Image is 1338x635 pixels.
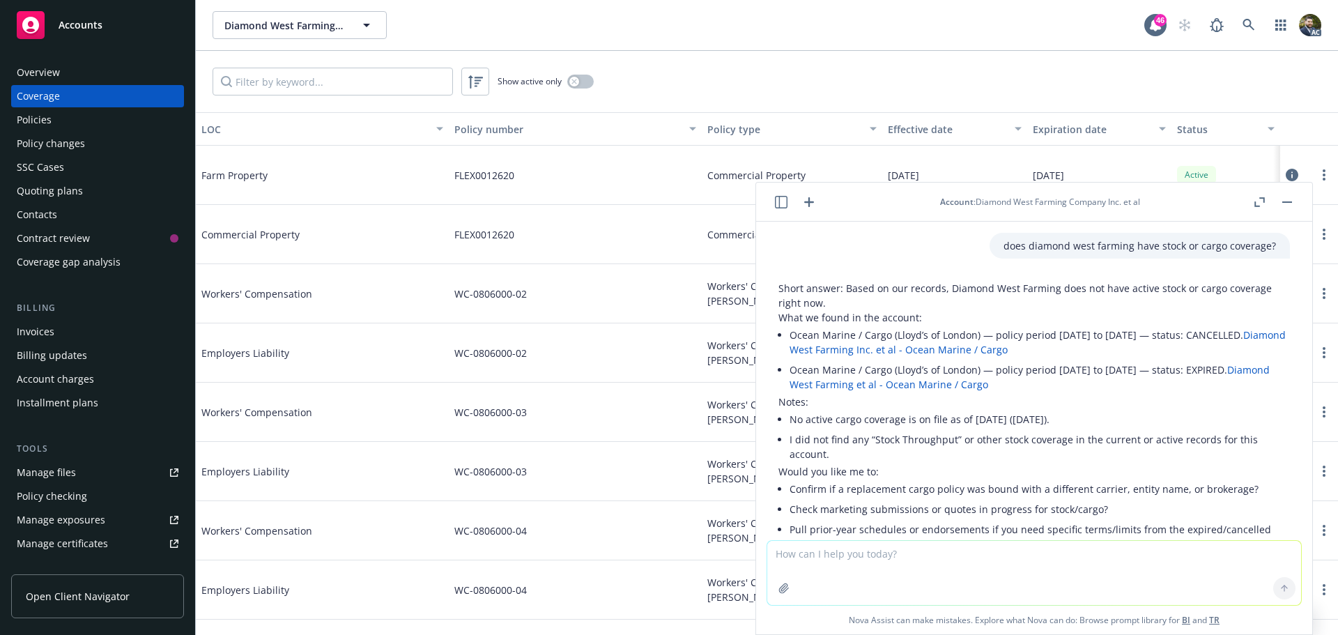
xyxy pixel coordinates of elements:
a: more [1316,285,1332,302]
button: Effective date [882,112,1026,146]
span: WC-0806000-02 [454,286,527,301]
a: BI [1182,614,1190,626]
div: Policy changes [17,132,85,155]
a: Billing updates [11,344,184,367]
a: Report a Bug [1203,11,1231,39]
span: [DATE] [888,168,919,183]
a: Installment plans [11,392,184,414]
a: more [1316,581,1332,598]
span: Workers' Compensation [201,405,410,420]
a: Quoting plans [11,180,184,202]
a: Policy checking [11,485,184,507]
a: Manage files [11,461,184,484]
div: Policy number [454,122,681,137]
div: Contacts [17,204,57,226]
div: Policy checking [17,485,87,507]
li: I did not find any “Stock Throughput” or other stock coverage in the current or active records fo... [790,429,1290,464]
button: LOC [196,112,449,146]
a: Switch app [1267,11,1295,39]
span: Workers' Compensation - Westside [PERSON_NAME], Inc. [707,397,877,427]
div: Policy type [707,122,861,137]
div: Coverage gap analysis [17,251,121,273]
a: Manage exposures [11,509,184,531]
span: Workers' Compensation - Westside [PERSON_NAME], Inc. [707,338,877,367]
a: TR [1209,614,1220,626]
div: Account charges [17,368,94,390]
span: Employers Liability [201,464,410,479]
a: Manage claims [11,556,184,579]
span: WC-0806000-03 [454,405,527,420]
a: Invoices [11,321,184,343]
div: Manage exposures [17,509,105,531]
button: Diamond West Farming Company Inc. et al [213,11,387,39]
button: Status [1171,112,1280,146]
span: FLEX0012620 [454,227,514,242]
a: more [1316,344,1332,361]
a: SSC Cases [11,156,184,178]
a: Coverage [11,85,184,107]
div: Invoices [17,321,54,343]
div: Contract review [17,227,90,250]
span: Open Client Navigator [26,589,130,604]
span: Workers' Compensation [201,523,410,538]
span: Employers Liability [201,583,410,597]
a: Manage certificates [11,533,184,555]
div: Manage certificates [17,533,108,555]
a: Search [1235,11,1263,39]
a: Overview [11,61,184,84]
a: more [1316,167,1332,183]
a: more [1316,522,1332,539]
a: more [1316,226,1332,243]
span: Employers Liability [201,346,410,360]
div: Billing updates [17,344,87,367]
span: Commercial Property [707,168,806,183]
a: Accounts [11,6,184,45]
div: Effective date [888,122,1006,137]
div: 46 [1154,14,1167,26]
div: SSC Cases [17,156,64,178]
span: Workers' Compensation [201,286,410,301]
p: Would you like me to: [778,464,1290,479]
div: Status [1177,122,1259,137]
div: Policies [17,109,52,131]
a: Start snowing [1171,11,1199,39]
span: Accounts [59,20,102,31]
span: WC-0806000-04 [454,583,527,597]
span: Workers' Compensation - Westside [PERSON_NAME], Inc. [707,279,877,308]
span: WC-0806000-03 [454,464,527,479]
input: Filter by keyword... [213,68,453,95]
li: Pull prior-year schedules or endorsements if you need specific terms/limits from the expired/canc... [790,519,1290,554]
a: Coverage gap analysis [11,251,184,273]
span: Diamond West Farming Company Inc. et al [224,18,345,33]
span: FLEX0012620 [454,168,514,183]
a: Policies [11,109,184,131]
a: Contacts [11,204,184,226]
div: Installment plans [17,392,98,414]
div: : Diamond West Farming Company Inc. et al [940,196,1140,208]
div: Quoting plans [17,180,83,202]
div: Expiration date [1033,122,1151,137]
button: Policy number [449,112,702,146]
span: Active [1183,169,1210,181]
p: Notes: [778,395,1290,409]
div: Overview [17,61,60,84]
span: WC-0806000-02 [454,346,527,360]
span: Commercial Property [201,227,410,242]
span: Nova Assist can make mistakes. Explore what Nova can do: Browse prompt library for and [762,606,1307,634]
span: Workers' Compensation - Westside [PERSON_NAME], Inc. [707,516,877,545]
a: Account charges [11,368,184,390]
img: photo [1299,14,1321,36]
a: Contract review [11,227,184,250]
button: Expiration date [1027,112,1171,146]
button: Policy type [702,112,882,146]
span: Show active only [498,75,562,87]
li: Check marketing submissions or quotes in progress for stock/cargo? [790,499,1290,519]
p: What we found in the account: [778,310,1290,325]
a: more [1316,404,1332,420]
div: Manage claims [17,556,87,579]
li: Ocean Marine / Cargo (Lloyd’s of London) — policy period [DATE] to [DATE] — status: CANCELLED. [790,325,1290,360]
span: Farm Property [201,168,410,183]
div: Coverage [17,85,60,107]
span: WC-0806000-04 [454,523,527,538]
